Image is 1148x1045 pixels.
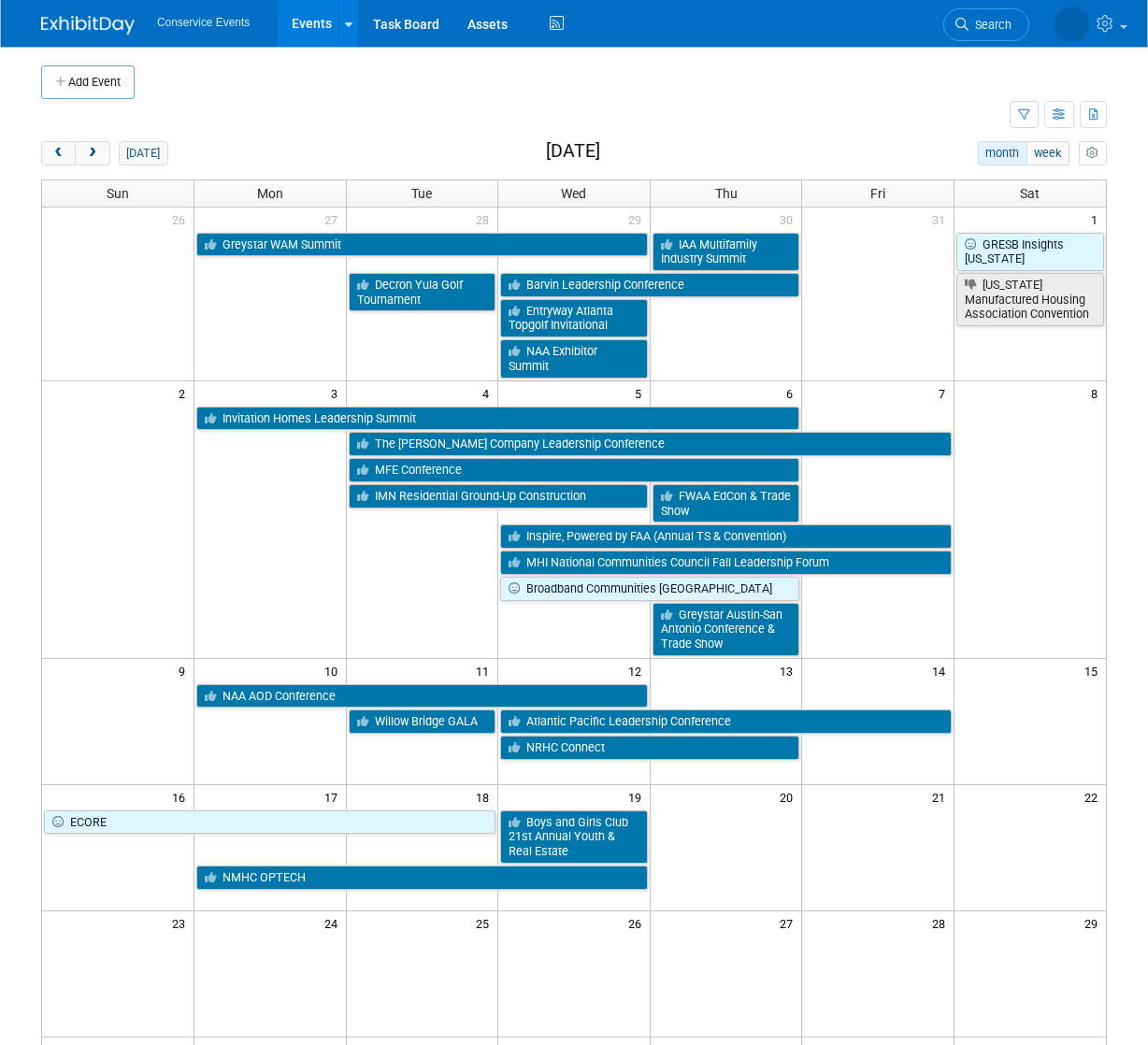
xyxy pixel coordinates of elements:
span: 18 [474,785,497,809]
button: Add Event [41,65,135,99]
a: Atlantic Pacific Leadership Conference [500,709,952,734]
a: NAA AOD Conference [196,684,648,709]
span: Conservice Events [157,16,250,29]
img: Amiee Griffey [1054,7,1089,42]
span: 25 [474,911,497,935]
a: GRESB Insights [US_STATE] [956,233,1104,271]
span: 21 [930,785,954,809]
a: MFE Conference [349,458,800,482]
a: Boys and Girls Club 21st Annual Youth & Real Estate [500,810,648,864]
span: 28 [930,911,954,935]
span: 20 [778,785,801,809]
a: Greystar WAM Summit [196,233,648,257]
span: 5 [633,381,650,405]
a: Barvin Leadership Conference [500,273,799,297]
span: 16 [170,785,194,809]
a: NMHC OPTECH [196,866,648,890]
span: 10 [323,659,346,682]
a: The [PERSON_NAME] Company Leadership Conference [349,432,952,456]
button: prev [41,141,76,165]
a: Invitation Homes Leadership Summit [196,407,799,431]
span: 13 [778,659,801,682]
button: week [1026,141,1069,165]
span: Tue [411,186,432,201]
span: Thu [715,186,738,201]
span: 27 [323,208,346,231]
a: MHI National Communities Council Fall Leadership Forum [500,551,952,575]
a: [US_STATE] Manufactured Housing Association Convention [956,273,1104,326]
button: [DATE] [119,141,168,165]
span: Fri [870,186,885,201]
span: 9 [177,659,194,682]
span: 3 [329,381,346,405]
span: Search [969,18,1012,32]
span: 12 [626,659,650,682]
span: 30 [778,208,801,231]
span: 11 [474,659,497,682]
a: Decron Yula Golf Tournament [349,273,496,311]
span: Wed [561,186,586,201]
span: 22 [1083,785,1106,809]
button: next [75,141,109,165]
span: 17 [323,785,346,809]
a: Broadband Communities [GEOGRAPHIC_DATA] [500,577,799,601]
span: 31 [930,208,954,231]
a: IAA Multifamily Industry Summit [653,233,800,271]
span: 27 [778,911,801,935]
span: 7 [937,381,954,405]
span: 26 [170,208,194,231]
a: Inspire, Powered by FAA (Annual TS & Convention) [500,524,952,549]
a: Entryway Atlanta Topgolf Invitational [500,299,648,337]
span: 24 [323,911,346,935]
button: myCustomButton [1079,141,1107,165]
span: 8 [1089,381,1106,405]
i: Personalize Calendar [1086,148,1098,160]
span: 1 [1089,208,1106,231]
img: ExhibitDay [41,16,135,35]
span: 4 [481,381,497,405]
a: NAA Exhibitor Summit [500,339,648,378]
a: NRHC Connect [500,736,799,760]
span: 28 [474,208,497,231]
h2: [DATE] [546,141,600,162]
span: Sun [107,186,129,201]
span: 29 [626,208,650,231]
button: month [978,141,1027,165]
a: FWAA EdCon & Trade Show [653,484,800,522]
span: 23 [170,911,194,935]
span: Sat [1020,186,1040,201]
span: 15 [1083,659,1106,682]
a: ECORE [44,810,495,835]
a: IMN Residential Ground-Up Construction [349,484,648,508]
span: 29 [1083,911,1106,935]
span: Mon [257,186,283,201]
span: 6 [784,381,801,405]
span: 19 [626,785,650,809]
a: Search [943,8,1029,41]
span: 14 [930,659,954,682]
a: Willow Bridge GALA [349,709,496,734]
span: 2 [177,381,194,405]
a: Greystar Austin-San Antonio Conference & Trade Show [653,603,800,656]
span: 26 [626,911,650,935]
